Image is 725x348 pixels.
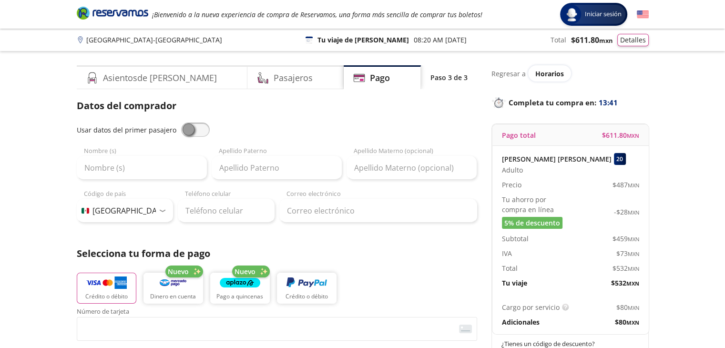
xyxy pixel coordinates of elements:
[279,199,477,223] input: Correo electrónico
[551,35,566,45] p: Total
[616,248,639,258] span: $ 73
[617,34,649,46] button: Detalles
[77,246,477,261] p: Selecciona tu forma de pago
[611,278,639,288] span: $ 532
[613,180,639,190] span: $ 487
[599,36,613,45] small: MXN
[502,248,512,258] p: IVA
[491,96,649,109] p: Completa tu compra en :
[77,308,477,317] span: Número de tarjeta
[216,292,263,301] p: Pago a quincenas
[86,35,222,45] p: [GEOGRAPHIC_DATA] - [GEOGRAPHIC_DATA]
[152,10,482,19] em: ¡Bienvenido a la nueva experiencia de compra de Reservamos, una forma más sencilla de comprar tus...
[459,325,472,333] img: card
[168,266,189,276] span: Nuevo
[504,218,560,228] span: 5% de descuento
[491,65,649,82] div: Regresar a ver horarios
[235,266,255,276] span: Nuevo
[77,6,148,23] a: Brand Logo
[626,280,639,287] small: MXN
[571,34,613,46] span: $ 611.80
[616,302,639,312] span: $ 80
[614,153,626,165] div: 20
[77,99,477,113] p: Datos del comprador
[82,208,89,214] img: MX
[613,234,639,244] span: $ 459
[581,10,625,19] span: Iniciar sesión
[502,180,521,190] p: Precio
[502,234,529,244] p: Subtotal
[502,302,560,312] p: Cargo por servicio
[628,250,639,257] small: MXN
[502,263,518,273] p: Total
[615,317,639,327] span: $ 80
[77,6,148,20] i: Brand Logo
[628,265,639,272] small: MXN
[347,156,477,180] input: Apellido Materno (opcional)
[502,130,536,140] p: Pago total
[286,292,328,301] p: Crédito o débito
[77,273,136,304] button: Crédito o débito
[85,292,128,301] p: Crédito o débito
[502,154,612,164] p: [PERSON_NAME] [PERSON_NAME]
[502,165,523,175] span: Adulto
[103,72,217,84] h4: Asientos de [PERSON_NAME]
[626,319,639,326] small: MXN
[614,207,639,217] span: -$ 28
[77,156,207,180] input: Nombre (s)
[628,182,639,189] small: MXN
[277,273,337,304] button: Crédito o débito
[210,273,270,304] button: Pago a quincenas
[628,235,639,243] small: MXN
[150,292,196,301] p: Dinero en cuenta
[274,72,313,84] h4: Pasajeros
[81,320,473,338] iframe: Iframe del número de tarjeta asegurada
[502,278,527,288] p: Tu viaje
[178,199,275,223] input: Teléfono celular
[602,130,639,140] span: $ 611.80
[502,194,571,215] p: Tu ahorro por compra en línea
[143,273,203,304] button: Dinero en cuenta
[414,35,467,45] p: 08:20 AM [DATE]
[502,317,540,327] p: Adicionales
[491,69,526,79] p: Regresar a
[317,35,409,45] p: Tu viaje de [PERSON_NAME]
[599,97,618,108] span: 13:41
[628,209,639,216] small: MXN
[637,9,649,20] button: English
[613,263,639,273] span: $ 532
[628,304,639,311] small: MXN
[627,132,639,139] small: MXN
[430,72,468,82] p: Paso 3 de 3
[212,156,342,180] input: Apellido Paterno
[77,125,176,134] span: Usar datos del primer pasajero
[370,72,390,84] h4: Pago
[535,69,564,78] span: Horarios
